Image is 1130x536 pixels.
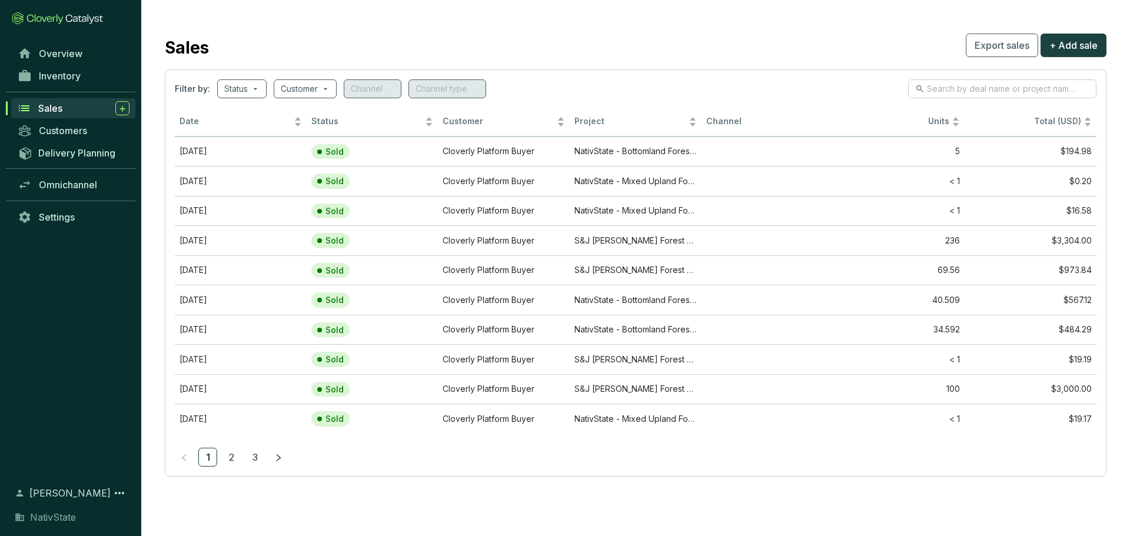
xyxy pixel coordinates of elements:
[443,116,554,127] span: Customer
[570,255,702,285] td: S&J Taylor Forest Carbon Project - Avoidance
[833,166,965,196] td: < 1
[965,166,1096,196] td: $0.20
[833,285,965,315] td: 40.509
[245,448,264,467] li: 3
[325,176,344,187] p: Sold
[175,404,307,434] td: Oct 01 2024
[222,448,240,466] a: 2
[12,207,135,227] a: Settings
[570,315,702,345] td: NativState - Bottomland Forests of the Mississippi Delta & Coastal Plains (PDA) - Avoidance
[269,448,288,467] li: Next Page
[570,225,702,255] td: S&J Taylor Forest Carbon Project - Avoidance
[246,448,264,466] a: 3
[39,70,81,82] span: Inventory
[965,285,1096,315] td: $567.12
[833,137,965,167] td: 5
[574,116,686,127] span: Project
[269,448,288,467] button: right
[1049,38,1098,52] span: + Add sale
[175,448,194,467] button: left
[965,255,1096,285] td: $973.84
[311,116,423,127] span: Status
[570,285,702,315] td: NativState - Bottomland Forests of the Mississippi Delta & Coastal Plains (PDA) - Avoidance
[966,34,1038,57] button: Export sales
[570,108,702,137] th: Project
[570,374,702,404] td: S&J Taylor Forest Carbon Project - Removal
[274,454,282,462] span: right
[39,125,87,137] span: Customers
[833,255,965,285] td: 69.56
[438,196,570,226] td: Cloverly Platform Buyer
[965,196,1096,226] td: $16.58
[12,175,135,195] a: Omnichannel
[198,448,217,467] li: 1
[199,448,217,466] a: 1
[38,102,62,114] span: Sales
[325,354,344,365] p: Sold
[438,108,570,137] th: Customer
[965,225,1096,255] td: $3,304.00
[175,225,307,255] td: Apr 05 2024
[175,344,307,374] td: Jul 18 2024
[438,315,570,345] td: Cloverly Platform Buyer
[570,404,702,434] td: NativState - Mixed Upland Forests of the Ozarks & Ouachita Mountains (PDA) - Removal
[438,285,570,315] td: Cloverly Platform Buyer
[965,344,1096,374] td: $19.19
[325,147,344,157] p: Sold
[175,315,307,345] td: Apr 15 2024
[325,206,344,217] p: Sold
[175,196,307,226] td: Oct 07 2024
[833,196,965,226] td: < 1
[975,38,1029,52] span: Export sales
[833,374,965,404] td: 100
[39,48,82,59] span: Overview
[12,121,135,141] a: Customers
[39,211,75,223] span: Settings
[325,295,344,305] p: Sold
[180,116,291,127] span: Date
[1034,116,1081,126] span: Total (USD)
[570,137,702,167] td: NativState - Bottomland Forests of the Louisiana Plains (PDA) - Removal
[702,108,833,137] th: Channel
[833,315,965,345] td: 34.592
[307,108,438,137] th: Status
[175,166,307,196] td: Sep 17 2024
[165,35,209,60] h2: Sales
[12,44,135,64] a: Overview
[12,66,135,86] a: Inventory
[11,98,135,118] a: Sales
[438,255,570,285] td: Cloverly Platform Buyer
[30,510,76,524] span: NativState
[1041,34,1106,57] button: + Add sale
[175,83,210,95] span: Filter by:
[965,315,1096,345] td: $484.29
[325,414,344,424] p: Sold
[570,166,702,196] td: NativState - Mixed Upland Forests of the Ozarks & Ouachita Mountains (PDA) - Removal
[39,179,97,191] span: Omnichannel
[325,325,344,335] p: Sold
[12,143,135,162] a: Delivery Planning
[38,147,115,159] span: Delivery Planning
[438,137,570,167] td: Cloverly Platform Buyer
[175,108,307,137] th: Date
[570,344,702,374] td: S&J Taylor Forest Carbon Project - Removal
[570,196,702,226] td: NativState - Mixed Upland Forests of the Ozarks & Ouachita Mountains (PDA) - Removal
[325,265,344,276] p: Sold
[175,374,307,404] td: Jul 25 2024
[175,448,194,467] li: Previous Page
[438,166,570,196] td: Cloverly Platform Buyer
[838,116,950,127] span: Units
[965,137,1096,167] td: $194.98
[965,374,1096,404] td: $3,000.00
[965,404,1096,434] td: $19.17
[438,374,570,404] td: Cloverly Platform Buyer
[833,404,965,434] td: < 1
[438,404,570,434] td: Cloverly Platform Buyer
[833,344,965,374] td: < 1
[438,344,570,374] td: Cloverly Platform Buyer
[175,255,307,285] td: Apr 03 2024
[180,454,188,462] span: left
[833,108,965,137] th: Units
[927,82,1079,95] input: Search by deal name or project name...
[833,225,965,255] td: 236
